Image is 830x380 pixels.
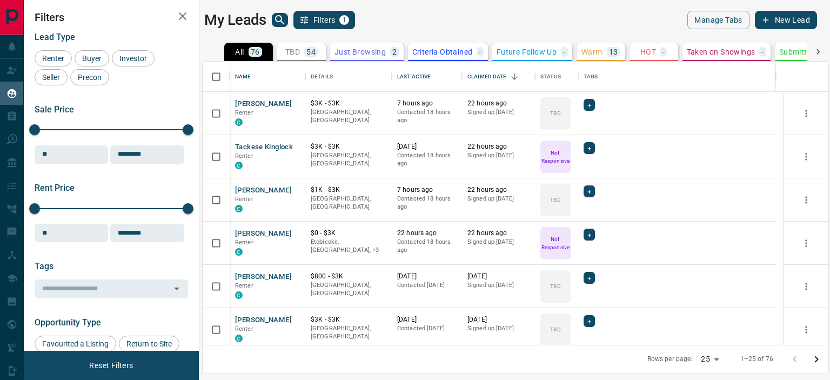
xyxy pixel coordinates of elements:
div: Status [535,62,578,92]
div: Claimed Date [467,62,507,92]
p: [GEOGRAPHIC_DATA], [GEOGRAPHIC_DATA] [311,108,386,125]
span: Renter [235,152,253,159]
button: more [798,235,814,251]
p: Signed up [DATE] [467,238,530,246]
p: All [235,48,244,56]
div: Details [305,62,392,92]
p: [DATE] [467,315,530,324]
p: Criteria Obtained [412,48,473,56]
button: more [798,149,814,165]
p: $3K - $3K [311,99,386,108]
p: TBD [285,48,300,56]
div: Claimed Date [462,62,535,92]
span: Opportunity Type [35,317,101,328]
p: 76 [251,48,260,56]
p: Not Responsive [541,149,570,165]
p: 13 [609,48,618,56]
p: 22 hours ago [467,99,530,108]
button: Manage Tabs [687,11,749,29]
div: + [584,99,595,111]
div: Precon [70,69,109,85]
div: + [584,315,595,327]
p: Contacted [DATE] [397,281,457,290]
span: Renter [235,196,253,203]
span: 1 [340,16,348,24]
div: Status [540,62,561,92]
p: Rows per page: [647,355,693,364]
p: East End, East York, Toronto [311,238,386,255]
p: 7 hours ago [397,185,457,195]
button: Reset Filters [82,356,140,375]
div: condos.ca [235,118,243,126]
button: New Lead [755,11,817,29]
span: + [587,272,591,283]
button: more [798,192,814,208]
div: Tags [584,62,598,92]
p: 7 hours ago [397,99,457,108]
div: + [584,272,595,284]
p: Warm [581,48,603,56]
p: TBD [550,196,560,204]
p: - [761,48,764,56]
p: 22 hours ago [467,229,530,238]
button: search button [272,13,288,27]
span: Renter [235,109,253,116]
div: Last Active [392,62,462,92]
span: Tags [35,261,53,271]
div: Last Active [397,62,431,92]
p: Contacted 18 hours ago [397,108,457,125]
button: more [798,105,814,122]
div: Name [230,62,305,92]
p: Contacted 18 hours ago [397,151,457,168]
p: Taken on Showings [687,48,755,56]
div: Tags [578,62,776,92]
span: Renter [235,239,253,246]
button: more [798,278,814,295]
span: Renter [38,54,68,63]
span: Renter [235,282,253,289]
p: Signed up [DATE] [467,108,530,117]
p: 22 hours ago [467,142,530,151]
p: [DATE] [467,272,530,281]
div: + [584,185,595,197]
span: + [587,316,591,326]
p: TBD [550,282,560,290]
span: Lead Type [35,32,75,42]
button: Open [169,281,184,296]
div: condos.ca [235,335,243,342]
div: condos.ca [235,205,243,212]
div: Name [235,62,251,92]
div: Renter [35,50,72,66]
p: [GEOGRAPHIC_DATA], [GEOGRAPHIC_DATA] [311,281,386,298]
p: Signed up [DATE] [467,195,530,203]
button: [PERSON_NAME] [235,272,292,282]
span: Sale Price [35,104,74,115]
span: Buyer [78,54,105,63]
p: Contacted 18 hours ago [397,195,457,211]
div: Buyer [75,50,109,66]
span: + [587,229,591,240]
button: Filters1 [293,11,356,29]
p: - [479,48,481,56]
div: condos.ca [235,162,243,169]
h1: My Leads [204,11,266,29]
span: Renter [235,325,253,332]
button: more [798,322,814,338]
span: Investor [116,54,151,63]
p: [GEOGRAPHIC_DATA], [GEOGRAPHIC_DATA] [311,324,386,341]
button: [PERSON_NAME] [235,229,292,239]
span: Return to Site [123,339,176,348]
span: Favourited a Listing [38,339,112,348]
button: Sort [507,69,522,84]
div: Favourited a Listing [35,336,116,352]
span: Precon [74,73,105,82]
button: [PERSON_NAME] [235,99,292,109]
button: [PERSON_NAME] [235,315,292,325]
span: Rent Price [35,183,75,193]
span: Seller [38,73,64,82]
span: + [587,186,591,197]
button: [PERSON_NAME] [235,185,292,196]
p: Just Browsing [334,48,386,56]
p: Future Follow Up [497,48,557,56]
p: [GEOGRAPHIC_DATA], [GEOGRAPHIC_DATA] [311,151,386,168]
